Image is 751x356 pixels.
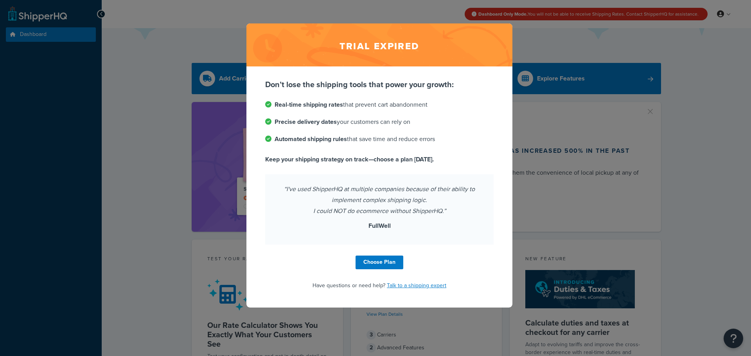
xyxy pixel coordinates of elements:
[387,281,446,290] a: Talk to a shipping expert
[265,79,494,90] p: Don’t lose the shipping tools that power your growth:
[275,134,347,143] strong: Automated shipping rules
[265,116,494,127] li: your customers can rely on
[265,99,494,110] li: that prevent cart abandonment
[356,256,403,269] a: Choose Plan
[265,154,494,165] p: Keep your shipping strategy on track—choose a plan [DATE].
[265,134,494,145] li: that save time and reduce errors
[275,220,484,231] p: FullWell
[265,280,494,291] p: Have questions or need help?
[275,184,484,216] p: “I've used ShipperHQ at multiple companies because of their ability to implement complex shipping...
[275,117,337,126] strong: Precise delivery dates
[275,100,343,109] strong: Real-time shipping rates
[246,23,512,66] h2: Trial expired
